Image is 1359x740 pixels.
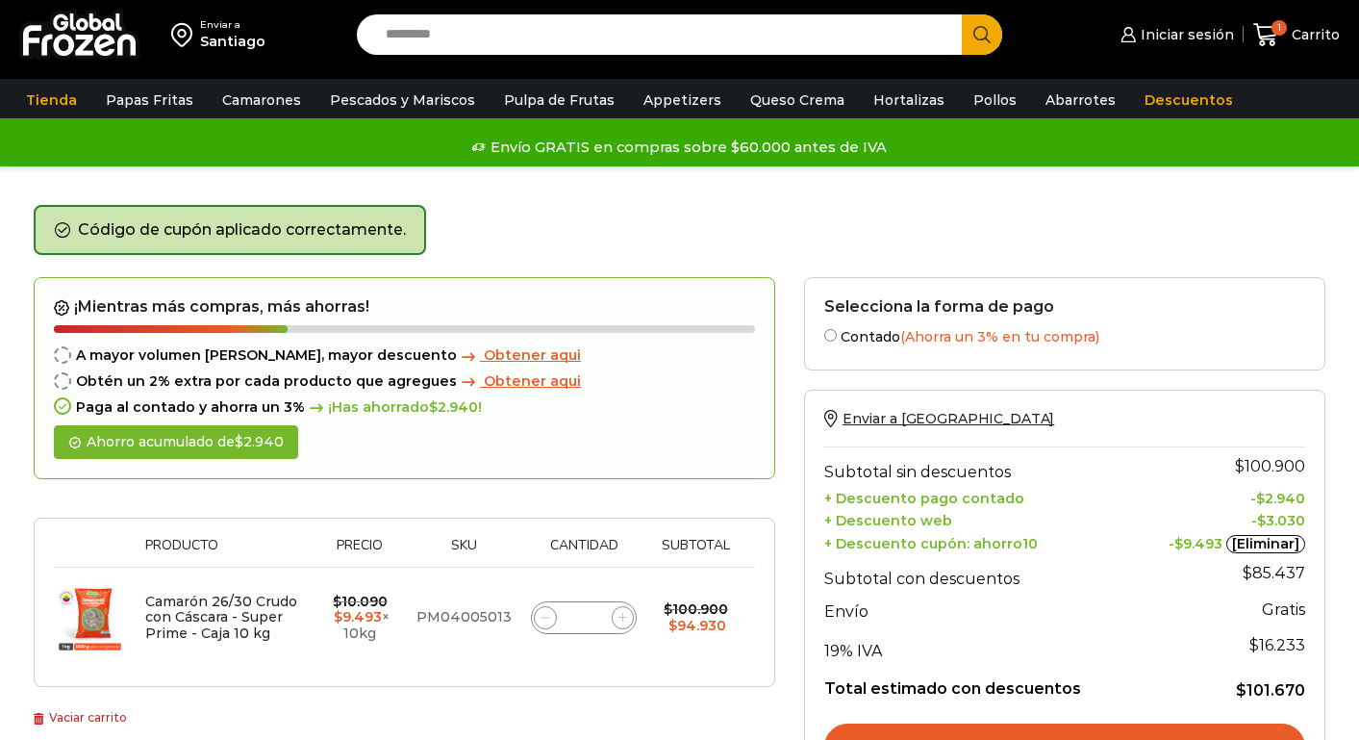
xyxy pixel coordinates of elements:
input: Contado(Ahorra un 3% en tu compra) [824,329,837,342]
bdi: 2.940 [429,398,478,416]
a: Pollos [964,82,1026,118]
bdi: 9.493 [334,608,382,625]
bdi: 3.030 [1257,512,1305,529]
div: Santiago [200,32,265,51]
span: $ [1256,490,1265,507]
th: Subtotal sin descuentos [824,447,1143,486]
a: Camarón 26/30 Crudo con Cáscara - Super Prime - Caja 10 kg [145,593,297,643]
th: 19% IVA [824,626,1143,665]
bdi: 2.940 [235,433,284,450]
span: Carrito [1287,25,1340,44]
h2: Selecciona la forma de pago [824,297,1305,316]
span: $ [1235,457,1245,475]
div: Paga al contado y ahorra un 3% [54,399,755,416]
h2: ¡Mientras más compras, más ahorras! [54,297,755,317]
span: 9.493 [1174,535,1222,552]
div: Código de cupón aplicado correctamente. [34,205,426,255]
a: Abarrotes [1036,82,1125,118]
a: [Eliminar] [1226,535,1305,554]
span: $ [429,398,438,416]
button: Search button [962,14,1002,55]
div: Enviar a [200,18,265,32]
th: Subtotal [646,538,745,568]
label: Contado [824,325,1305,345]
span: $ [1257,512,1266,529]
th: Envío [824,593,1143,626]
input: Product quantity [570,604,597,631]
div: A mayor volumen [PERSON_NAME], mayor descuento [54,347,755,364]
bdi: 10.090 [333,593,388,610]
span: ¡Has ahorrado ! [305,399,482,416]
th: + Descuento pago contado [824,486,1143,508]
span: (Ahorra un 3% en tu compra) [900,328,1099,345]
img: address-field-icon.svg [171,18,200,51]
span: Obtener aqui [484,372,581,390]
a: Tienda [16,82,87,118]
th: + Descuento web [824,507,1143,529]
div: Ahorro acumulado de [54,425,298,459]
th: Cantidad [521,538,646,568]
bdi: 101.670 [1236,681,1305,700]
span: $ [1236,681,1246,700]
th: Precio [314,538,408,568]
bdi: 100.900 [664,600,728,618]
td: PM04005013 [407,568,521,668]
span: $ [1249,636,1259,654]
span: 1 [1271,20,1287,36]
span: $ [1174,535,1183,552]
div: Obtén un 2% extra por cada producto que agregues [54,373,755,390]
a: Obtener aqui [457,347,581,364]
a: Pulpa de Frutas [494,82,624,118]
span: Obtener aqui [484,346,581,364]
bdi: 85.437 [1243,564,1305,582]
td: × 10kg [314,568,408,668]
span: Enviar a [GEOGRAPHIC_DATA] [843,410,1054,427]
td: - [1143,486,1305,508]
a: 1 Carrito [1253,13,1340,58]
span: $ [235,433,243,450]
a: Vaciar carrito [34,710,127,725]
a: Iniciar sesión [1116,15,1233,54]
th: Sku [407,538,521,568]
span: $ [333,593,341,610]
span: $ [334,608,342,625]
a: Queso Crema [741,82,854,118]
a: Pescados y Mariscos [320,82,485,118]
a: Enviar a [GEOGRAPHIC_DATA] [824,410,1054,427]
bdi: 100.900 [1235,457,1305,475]
bdi: 94.930 [668,617,726,634]
a: Appetizers [634,82,731,118]
a: Papas Fritas [96,82,203,118]
a: Descuentos [1135,82,1243,118]
th: Subtotal con descuentos [824,554,1143,593]
a: Obtener aqui [457,373,581,390]
span: $ [664,600,672,618]
span: $ [668,617,677,634]
span: $ [1243,564,1252,582]
a: Camarones [213,82,311,118]
span: 16.233 [1249,636,1305,654]
td: - [1143,529,1305,554]
span: Iniciar sesión [1136,25,1234,44]
td: - [1143,507,1305,529]
strong: Gratis [1262,600,1305,619]
bdi: 2.940 [1256,490,1305,507]
th: Producto [136,538,314,568]
th: + Descuento cupón: ahorro10 [824,529,1143,554]
th: Total estimado con descuentos [824,665,1143,702]
a: Hortalizas [864,82,954,118]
